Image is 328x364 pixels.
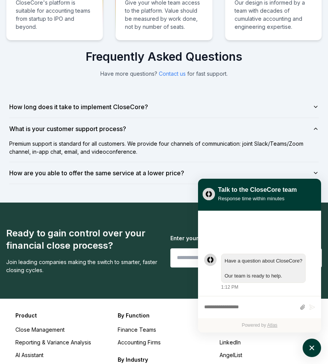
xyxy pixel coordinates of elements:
[203,188,215,200] img: yblje5SQxOoZuw2TcITt_icon.png
[220,352,242,358] a: AngelList
[303,339,321,357] button: atlas-launcher
[204,300,315,314] div: atlas-composer
[198,318,321,332] div: Powered by
[118,356,211,364] h3: By Industry
[204,254,315,291] div: atlas-message
[6,258,158,274] div: Join leading companies making the switch to smarter, faster closing cycles.
[225,257,302,280] div: atlas-message-text
[198,211,321,332] div: atlas-ticket
[15,311,108,319] h3: Product
[220,339,241,346] a: LinkedIn
[35,70,293,78] p: Have more questions? for fast support.
[6,227,158,252] div: Ready to gain control over your financial close process?
[218,185,297,194] div: Talk to the CloseCore team
[9,140,319,162] div: What is your customer support process?
[9,96,319,118] button: How long does it take to implement CloseCore?
[221,284,238,291] div: 1:12 PM
[221,254,315,291] div: Thursday, August 14, 1:12 PM
[300,304,305,311] button: Attach files by clicking or dropping files here
[159,70,186,78] button: Contact us
[9,162,319,184] button: How are you able to offer the same service at a lower price?
[218,194,297,203] div: Response time within minutes
[118,339,161,346] a: Accounting Firms
[15,339,91,346] a: Reporting & Variance Analysis
[198,179,321,332] div: atlas-window
[9,50,319,63] h2: Frequently Asked Questions
[9,118,319,140] button: What is your customer support process?
[118,326,156,333] a: Finance Teams
[15,326,65,333] a: Close Management
[221,254,306,283] div: atlas-message-bubble
[267,322,278,328] a: Atlas
[170,234,322,242] div: Enter your email to start your journey with CloseCore
[15,352,43,358] a: AI Assistant
[9,140,319,162] div: Premium support is standard for all customers. We provide four channels of communication: joint S...
[204,254,216,266] div: atlas-message-author-avatar
[118,311,211,319] h3: By Function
